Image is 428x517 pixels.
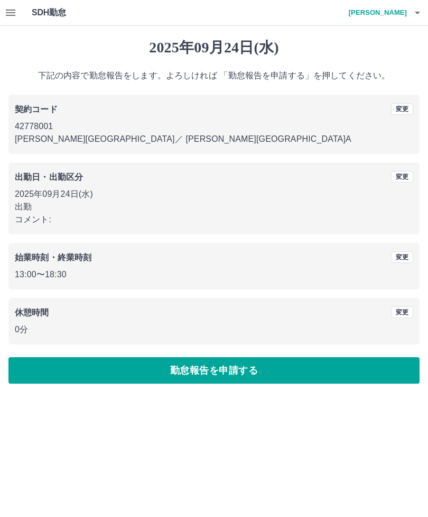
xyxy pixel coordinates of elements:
[15,308,49,317] b: 休憩時間
[8,39,420,57] h1: 2025年09月24日(水)
[15,173,83,182] b: 出勤日・出勤区分
[15,120,413,133] p: 42778001
[15,188,413,201] p: 2025年09月24日(水)
[15,105,58,114] b: 契約コード
[391,171,413,183] button: 変更
[8,357,420,384] button: 勤怠報告を申請する
[15,268,413,281] p: 13:00 〜 18:30
[15,133,413,146] p: [PERSON_NAME][GEOGRAPHIC_DATA] ／ [PERSON_NAME][GEOGRAPHIC_DATA]A
[391,251,413,263] button: 変更
[15,323,413,336] p: 0分
[391,306,413,318] button: 変更
[15,201,413,213] p: 出勤
[391,103,413,115] button: 変更
[8,69,420,82] p: 下記の内容で勤怠報告をします。よろしければ 「勤怠報告を申請する」を押してください。
[15,253,91,262] b: 始業時刻・終業時刻
[15,213,413,226] p: コメント:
